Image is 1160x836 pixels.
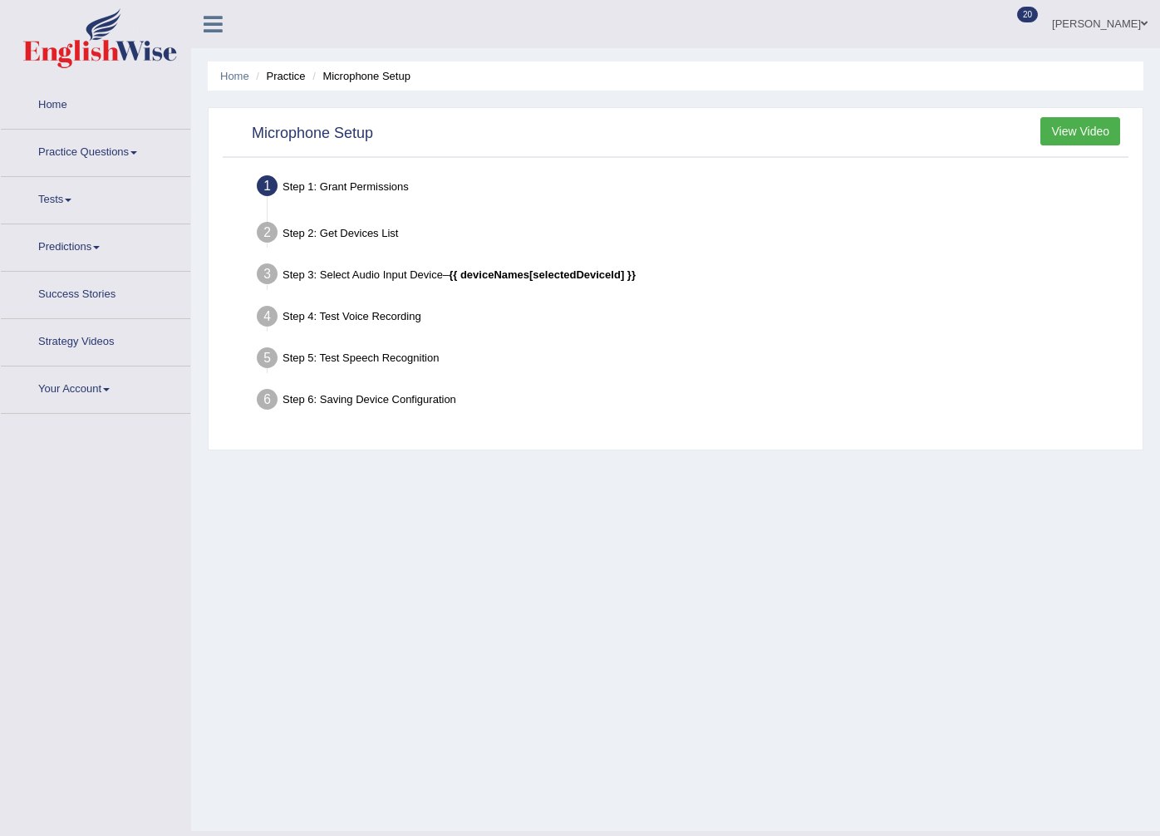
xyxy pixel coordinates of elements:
h2: Microphone Setup [227,121,373,146]
div: Step 4: Test Voice Recording [249,301,1135,337]
a: Success Stories [1,272,190,313]
a: Practice Questions [1,130,190,171]
b: {{ deviceNames[selectedDeviceId] }} [449,268,636,281]
span: – [443,268,636,281]
div: Step 5: Test Speech Recognition [249,342,1135,379]
a: Home [220,70,249,82]
a: Predictions [1,224,190,266]
button: View Video [1040,117,1120,145]
span: 20 [1017,7,1038,22]
div: Step 1: Grant Permissions [249,170,1135,207]
a: Home [1,82,190,124]
li: Practice [252,68,305,84]
a: Strategy Videos [1,319,190,361]
div: Step 3: Select Audio Input Device [249,258,1135,295]
div: Step 6: Saving Device Configuration [249,384,1135,420]
a: Tests [1,177,190,219]
li: Microphone Setup [308,68,410,84]
div: Step 2: Get Devices List [249,217,1135,253]
a: Your Account [1,366,190,408]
